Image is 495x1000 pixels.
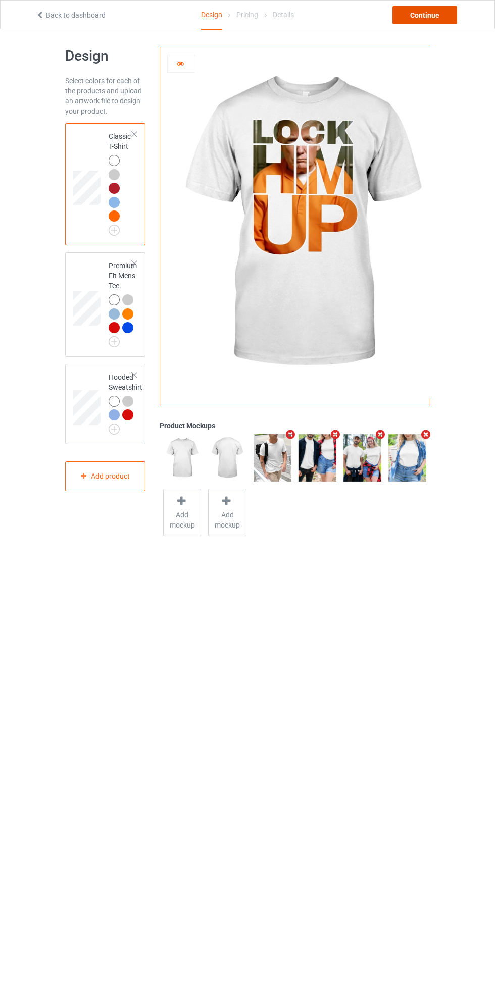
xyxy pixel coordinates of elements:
div: Product Mockups [160,420,430,431]
i: Remove mockup [374,429,387,440]
img: svg+xml;base64,PD94bWwgdmVyc2lvbj0iMS4wIiBlbmNvZGluZz0iVVRGLTgiPz4KPHN2ZyB3aWR0aD0iMjJweCIgaGVpZ2... [109,424,120,435]
div: Add mockup [163,489,201,536]
div: Add mockup [208,489,246,536]
div: Select colors for each of the products and upload an artwork file to design your product. [65,76,146,116]
div: Premium Fit Mens Tee [109,260,137,344]
div: Premium Fit Mens Tee [65,252,146,357]
div: Add product [65,461,146,491]
img: regular.jpg [299,434,336,482]
img: svg+xml;base64,PD94bWwgdmVyc2lvbj0iMS4wIiBlbmNvZGluZz0iVVRGLTgiPz4KPHN2ZyB3aWR0aD0iMjJweCIgaGVpZ2... [109,225,120,236]
img: svg+xml;base64,PD94bWwgdmVyc2lvbj0iMS4wIiBlbmNvZGluZz0iVVRGLTgiPz4KPHN2ZyB3aWR0aD0iMjJweCIgaGVpZ2... [109,336,120,347]
img: regular.jpg [254,434,291,482]
div: Classic T-Shirt [65,123,146,245]
div: Continue [392,6,457,24]
span: Add mockup [164,510,201,530]
a: Back to dashboard [36,11,106,19]
i: Remove mockup [329,429,342,440]
div: Details [273,1,294,29]
img: regular.jpg [163,434,201,482]
div: Hooded Sweatshirt [65,364,146,444]
div: Classic T-Shirt [109,131,133,232]
img: regular.jpg [208,434,246,482]
div: Hooded Sweatshirt [109,372,142,431]
h1: Design [65,47,146,65]
i: Remove mockup [419,429,432,440]
img: regular.jpg [343,434,381,482]
span: Add mockup [209,510,245,530]
img: regular.jpg [388,434,426,482]
div: Design [201,1,222,30]
div: Pricing [236,1,258,29]
i: Remove mockup [284,429,297,440]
